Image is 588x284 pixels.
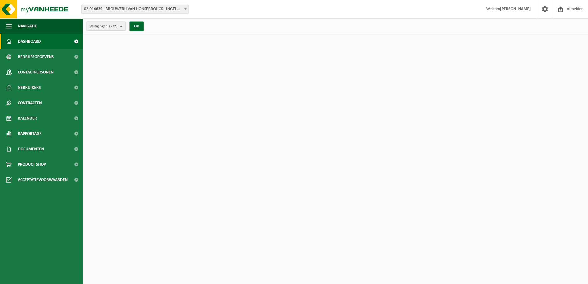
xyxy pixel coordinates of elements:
[18,172,68,187] span: Acceptatievoorwaarden
[89,22,117,31] span: Vestigingen
[18,80,41,95] span: Gebruikers
[109,24,117,28] count: (2/2)
[18,34,41,49] span: Dashboard
[18,95,42,111] span: Contracten
[3,270,103,284] iframe: chat widget
[18,18,37,34] span: Navigatie
[18,157,46,172] span: Product Shop
[86,22,126,31] button: Vestigingen(2/2)
[18,141,44,157] span: Documenten
[18,111,37,126] span: Kalender
[18,49,54,65] span: Bedrijfsgegevens
[18,126,42,141] span: Rapportage
[81,5,189,14] span: 02-014639 - BROUWERIJ VAN HONSEBROUCK - INGELMUNSTER
[500,7,531,11] strong: [PERSON_NAME]
[129,22,144,31] button: OK
[18,65,54,80] span: Contactpersonen
[81,5,189,14] span: 02-014639 - BROUWERIJ VAN HONSEBROUCK - INGELMUNSTER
